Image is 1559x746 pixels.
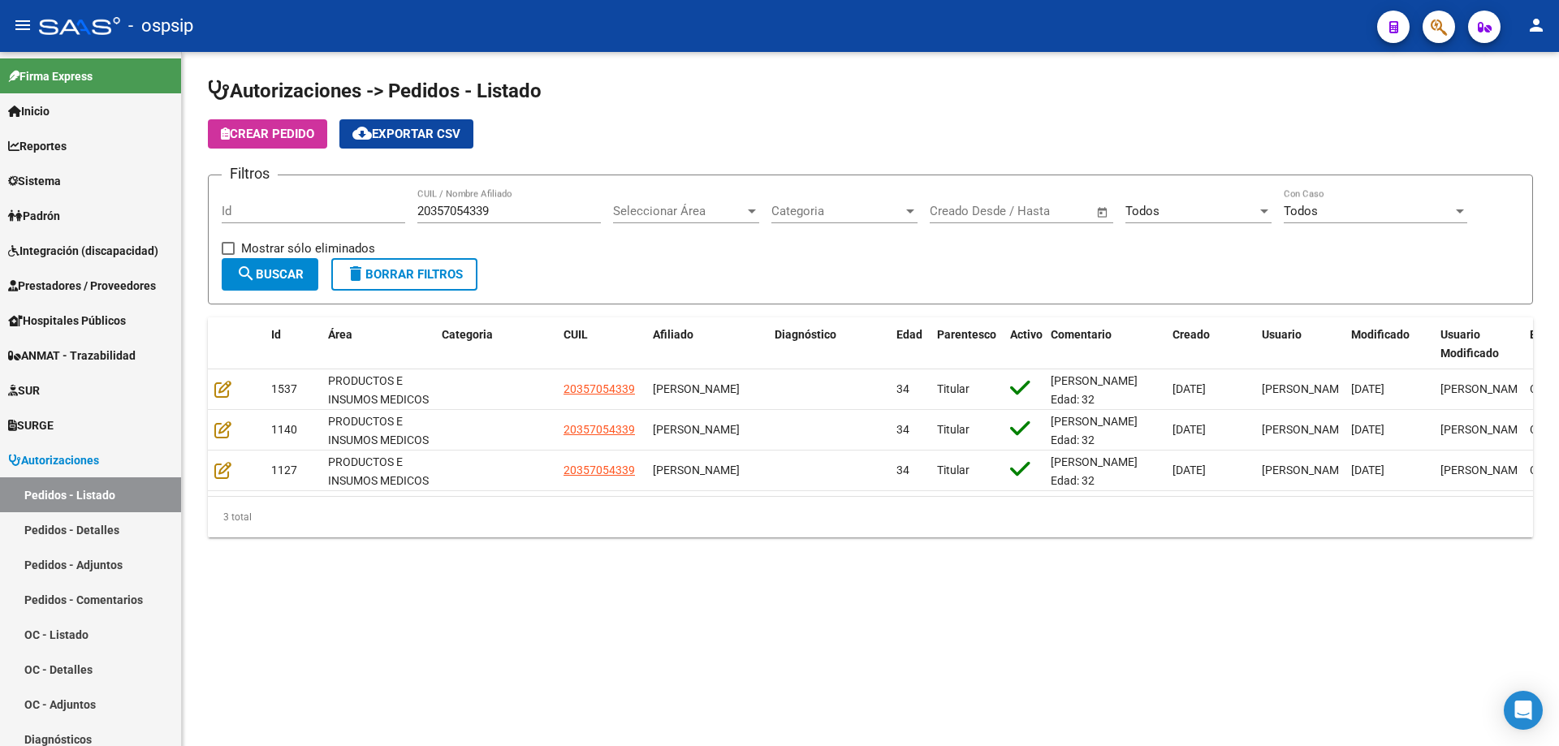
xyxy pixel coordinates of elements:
span: PRODUCTOS E INSUMOS MEDICOS [328,415,429,446]
span: Categoria [771,204,903,218]
span: [PERSON_NAME] [653,382,740,395]
span: Exportar CSV [352,127,460,141]
span: [PERSON_NAME] [653,464,740,476]
span: Borrar Filtros [346,267,463,282]
span: Seleccionar Área [613,204,745,218]
span: Inicio [8,102,50,120]
datatable-header-cell: Usuario Modificado [1434,317,1523,371]
div: 3 total [208,497,1533,537]
span: Firma Express [8,67,93,85]
span: ANMAT - Trazabilidad [8,347,136,364]
datatable-header-cell: Parentesco [931,317,1004,371]
input: Fecha fin [1010,204,1089,218]
div: Open Intercom Messenger [1504,691,1543,730]
span: Mostrar sólo eliminados [241,239,375,258]
span: Titular [937,382,970,395]
span: 34 [896,382,909,395]
span: [PERSON_NAME] [1440,382,1527,395]
span: SUR [8,382,40,399]
datatable-header-cell: Área [322,317,435,371]
span: Crear Pedido [221,127,314,141]
button: Open calendar [1094,203,1112,222]
span: [DATE] [1351,423,1384,436]
span: [DATE] [1172,382,1206,395]
datatable-header-cell: Afiliado [646,317,768,371]
span: Titular [937,423,970,436]
span: Sistema [8,172,61,190]
span: Integración (discapacidad) [8,242,158,260]
span: SURGE [8,416,54,434]
span: 34 [896,423,909,436]
span: Titular [937,464,970,476]
span: CUIL [564,328,588,341]
span: Reportes [8,137,67,155]
datatable-header-cell: Activo [1004,317,1044,371]
span: PRODUCTOS E INSUMOS MEDICOS [328,374,429,406]
span: [PERSON_NAME] [653,423,740,436]
span: Buscar [236,267,304,282]
span: Modificado [1351,328,1410,341]
span: 1537 [271,382,297,395]
datatable-header-cell: Categoria [435,317,557,371]
span: [DATE] [1351,382,1384,395]
span: Autorizaciones [8,451,99,469]
span: [DATE] [1351,464,1384,476]
h3: Filtros [222,162,278,185]
span: [DATE] [1172,464,1206,476]
span: Usuario [1262,328,1302,341]
span: Afiliado [653,328,693,341]
mat-icon: delete [346,264,365,283]
mat-icon: person [1527,15,1546,35]
datatable-header-cell: Id [265,317,322,371]
datatable-header-cell: Modificado [1345,317,1434,371]
span: Área [328,328,352,341]
span: Parentesco [937,328,996,341]
datatable-header-cell: Edad [890,317,931,371]
span: Autorizaciones -> Pedidos - Listado [208,80,542,102]
span: Padrón [8,207,60,225]
span: PRODUCTOS E INSUMOS MEDICOS [328,455,429,487]
mat-icon: menu [13,15,32,35]
span: Edad [896,328,922,341]
mat-icon: cloud_download [352,123,372,143]
span: Categoria [442,328,493,341]
mat-icon: search [236,264,256,283]
span: 1140 [271,423,297,436]
datatable-header-cell: Usuario [1255,317,1345,371]
input: Fecha inicio [930,204,995,218]
span: 34 [896,464,909,476]
button: Exportar CSV [339,119,473,149]
span: [PERSON_NAME] [1440,464,1527,476]
span: Comentario [1051,328,1112,341]
button: Borrar Filtros [331,258,477,291]
span: - ospsip [128,8,193,44]
span: [DATE] [1172,423,1206,436]
span: Creado [1172,328,1210,341]
span: 1127 [271,464,297,476]
span: Prestadores / Proveedores [8,277,156,295]
span: 20357054339 [564,423,635,436]
span: [PERSON_NAME] [1262,423,1349,436]
span: [PERSON_NAME] [1262,382,1349,395]
span: Todos [1284,204,1318,218]
span: [PERSON_NAME] [1262,464,1349,476]
span: Id [271,328,281,341]
span: [PERSON_NAME] [1440,423,1527,436]
datatable-header-cell: Comentario [1044,317,1166,371]
span: Usuario Modificado [1440,328,1499,360]
span: 20357054339 [564,382,635,395]
datatable-header-cell: CUIL [557,317,646,371]
span: Activo [1010,328,1043,341]
datatable-header-cell: Creado [1166,317,1255,371]
button: Buscar [222,258,318,291]
datatable-header-cell: Diagnóstico [768,317,890,371]
span: Hospitales Públicos [8,312,126,330]
button: Crear Pedido [208,119,327,149]
span: Todos [1125,204,1160,218]
span: 20357054339 [564,464,635,476]
span: Diagnóstico [775,328,836,341]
